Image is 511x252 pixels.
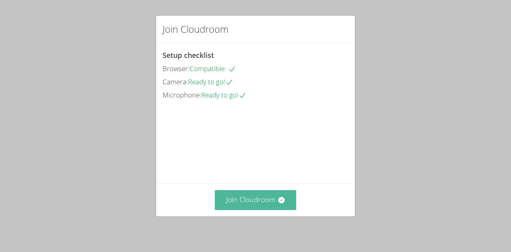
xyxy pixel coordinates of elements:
span: Ready to go! [201,90,246,99]
span: Setup checklist [162,50,214,60]
span: Compatible [190,64,236,73]
span: Camera: [162,77,188,86]
h2: Join Cloudroom [162,22,228,36]
button: Join Cloudroom [215,190,297,210]
span: Browser: [162,64,190,73]
span: Microphone: [162,90,201,99]
span: Ready to go! [188,77,233,86]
